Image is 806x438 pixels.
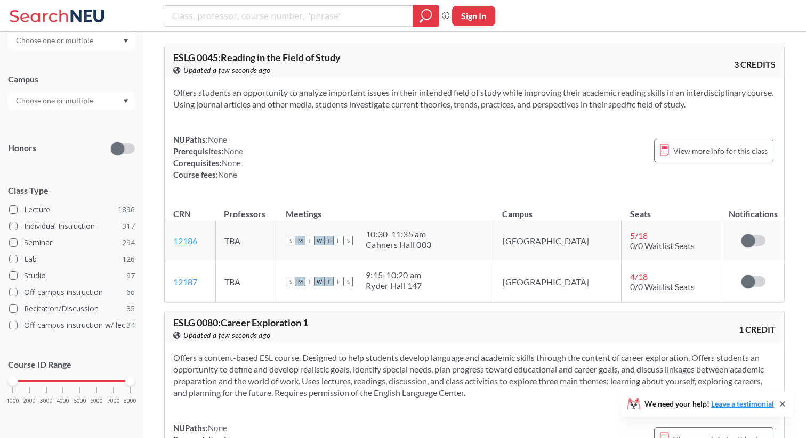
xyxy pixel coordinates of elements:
[366,270,422,280] div: 9:15 - 10:20 am
[173,317,308,328] span: ESLG 0080 : Career Exploration 1
[630,230,648,241] span: 5 / 18
[123,99,128,103] svg: Dropdown arrow
[173,352,776,399] section: Offers a content-based ESL course. Designed to help students develop language and academic skills...
[122,237,135,249] span: 294
[630,271,648,282] span: 4 / 18
[286,236,295,245] span: S
[8,73,135,85] div: Campus
[9,219,135,233] label: Individual Instruction
[8,142,36,154] p: Honors
[366,239,431,250] div: Cahners Hall 003
[494,220,621,261] td: [GEOGRAPHIC_DATA]
[8,359,135,371] p: Course ID Range
[334,236,343,245] span: F
[173,87,776,110] section: Offers students an opportunity to analyze important issues in their intended field of study while...
[286,277,295,286] span: S
[122,220,135,232] span: 317
[173,236,197,246] a: 12186
[644,400,774,408] span: We need your help!
[315,277,324,286] span: W
[57,398,69,404] span: 4000
[305,277,315,286] span: T
[208,423,227,433] span: None
[305,236,315,245] span: T
[173,134,243,180] div: NUPaths: Prerequisites: Corequisites: Course fees:
[208,135,227,144] span: None
[420,9,432,23] svg: magnifying glass
[224,146,243,156] span: None
[118,204,135,216] span: 1896
[673,144,768,158] span: View more info for this class
[295,277,305,286] span: M
[9,203,135,217] label: Lecture
[11,34,100,47] input: Choose one or multiple
[40,398,53,404] span: 3000
[622,197,722,220] th: Seats
[324,236,334,245] span: T
[215,220,277,261] td: TBA
[8,31,135,49] div: Dropdown arrow
[215,197,277,220] th: Professors
[222,158,241,168] span: None
[324,277,334,286] span: T
[734,59,776,70] span: 3 CREDITS
[23,398,36,404] span: 2000
[122,253,135,265] span: 126
[124,398,136,404] span: 8000
[123,39,128,43] svg: Dropdown arrow
[173,277,197,287] a: 12187
[183,329,271,341] span: Updated a few seconds ago
[722,197,784,220] th: Notifications
[295,236,305,245] span: M
[126,319,135,331] span: 34
[8,92,135,110] div: Dropdown arrow
[413,5,439,27] div: magnifying glass
[126,286,135,298] span: 66
[343,277,353,286] span: S
[126,270,135,282] span: 97
[366,229,431,239] div: 10:30 - 11:35 am
[277,197,494,220] th: Meetings
[126,303,135,315] span: 35
[218,170,237,179] span: None
[90,398,103,404] span: 6000
[8,185,135,196] span: Class Type
[343,236,353,245] span: S
[494,261,621,302] td: [GEOGRAPHIC_DATA]
[9,302,135,316] label: Recitation/Discussion
[711,399,774,408] a: Leave a testimonial
[366,280,422,291] div: Ryder Hall 147
[9,285,135,299] label: Off-campus instruction
[173,52,341,63] span: ESLG 0045 : Reading in the Field of Study
[6,398,19,404] span: 1000
[494,197,621,220] th: Campus
[9,252,135,266] label: Lab
[215,261,277,302] td: TBA
[334,277,343,286] span: F
[630,282,695,292] span: 0/0 Waitlist Seats
[171,7,405,25] input: Class, professor, course number, "phrase"
[739,324,776,335] span: 1 CREDIT
[11,94,100,107] input: Choose one or multiple
[183,64,271,76] span: Updated a few seconds ago
[452,6,495,26] button: Sign In
[173,208,191,220] div: CRN
[630,241,695,251] span: 0/0 Waitlist Seats
[9,236,135,250] label: Seminar
[315,236,324,245] span: W
[74,398,86,404] span: 5000
[9,318,135,332] label: Off-campus instruction w/ lec
[9,269,135,283] label: Studio
[107,398,120,404] span: 7000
